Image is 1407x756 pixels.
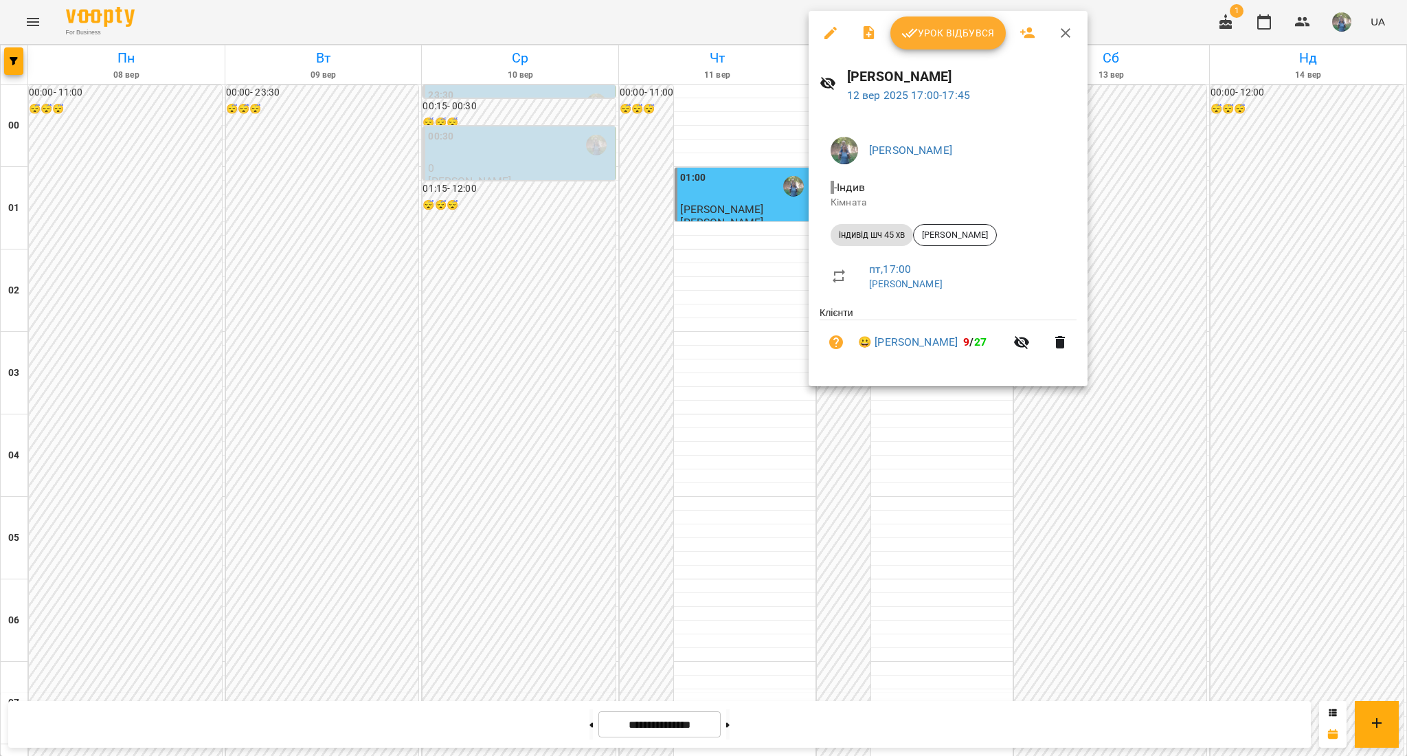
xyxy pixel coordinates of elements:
span: [PERSON_NAME] [914,229,996,241]
a: [PERSON_NAME] [869,144,952,157]
h6: [PERSON_NAME] [847,66,1077,87]
ul: Клієнти [820,306,1077,370]
span: 27 [974,335,987,348]
a: 😀 [PERSON_NAME] [858,334,958,351]
span: 9 [963,335,969,348]
div: [PERSON_NAME] [913,224,997,246]
p: Кімната [831,196,1066,210]
a: пт , 17:00 [869,263,911,276]
span: - Індив [831,181,868,194]
button: Візит ще не сплачено. Додати оплату? [820,326,853,359]
b: / [963,335,987,348]
button: Урок відбувся [890,16,1006,49]
a: 12 вер 2025 17:00-17:45 [847,89,970,102]
span: Урок відбувся [901,25,995,41]
span: індивід шч 45 хв [831,229,913,241]
img: de1e453bb906a7b44fa35c1e57b3518e.jpg [831,137,858,164]
a: [PERSON_NAME] [869,278,943,289]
